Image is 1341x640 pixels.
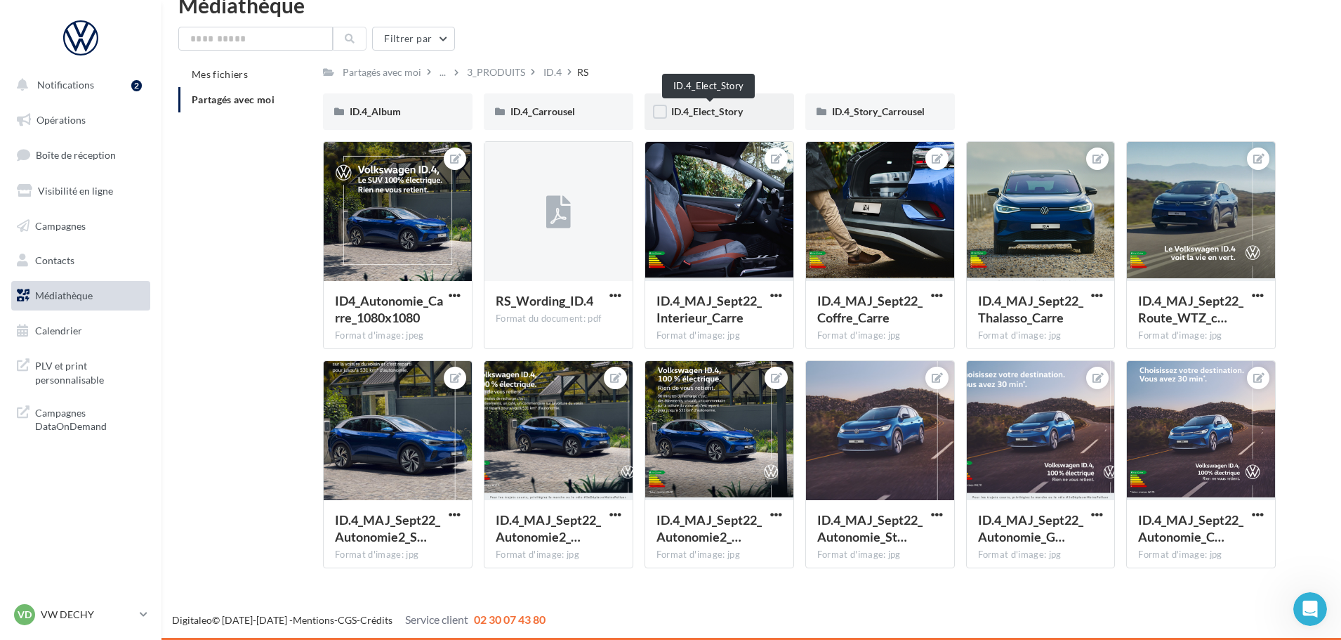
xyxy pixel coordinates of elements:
a: Opérations [8,105,153,135]
div: 1Associer Facebook à Digitaleo [26,240,255,262]
div: Format d'image: jpg [335,549,461,561]
div: 👉 Pour Instagram, vous devez obligatoirement utiliser un ET le [54,327,244,386]
div: Fermer [246,6,272,31]
div: RS [577,65,588,79]
p: VW DECHY [41,608,134,622]
div: Format d'image: jpg [817,329,943,342]
div: ID.4 [543,65,562,79]
a: VD VW DECHY [11,601,150,628]
div: Débuter sur les Réseaux Sociaux [20,54,261,105]
b: utiliser un profil Facebook et d'être administrateur [54,269,235,310]
div: Service-Client de Digitaleo [91,151,218,165]
span: © [DATE]-[DATE] - - - [172,614,546,626]
span: Contacts [35,254,74,266]
div: Suivez ce pas à pas et si besoin, écrivez-nous à [20,105,261,138]
span: Opérations [37,114,86,126]
span: Partagés avec moi [192,93,275,105]
span: ID.4_MAJ_Sept22_Coffre_Carre [817,293,923,325]
button: Aide [225,438,281,495]
b: relier à votre page Facebook. [54,358,244,384]
span: Médiathèque [35,289,93,301]
div: Associer Facebook à Digitaleo [54,244,238,259]
span: ID.4_Story_Carrousel [832,105,925,117]
span: ID.4_MAJ_Sept22_Interieur_Carre [656,293,762,325]
span: Calendrier [35,325,82,337]
button: Notifications 2 [8,70,147,100]
span: Conversations [114,474,185,483]
img: Profile image for Service-Client [62,147,85,169]
b: Gérer mon compte > Réseaux sociaux> Comptes Facebook/Instagram [54,431,223,472]
span: Mes fichiers [192,68,248,80]
span: ID.4_MAJ_Sept22_Autonomie_Carre [1138,512,1243,544]
div: Format d'image: jpg [496,549,621,561]
span: Campagnes DataOnDemand [35,403,145,433]
span: ID4_Autonomie_Carre_1080x1080 [335,293,443,325]
div: Format d'image: jpg [817,549,943,561]
a: Visibilité en ligne [8,176,153,206]
button: Filtrer par [372,27,455,51]
a: Campagnes DataOnDemand [8,398,153,439]
span: ID.4_MAJ_Sept22_Autonomie_GMB [978,512,1083,544]
span: ID.4_MAJ_Sept22_Autonomie2_GMB [496,512,601,544]
span: Campagnes [35,219,86,231]
span: Boîte de réception [36,149,116,161]
span: ID.4_Album [350,105,401,117]
a: Calendrier [8,316,153,346]
span: ID.4_MAJ_Sept22_Autonomie_Story [817,512,923,544]
button: Tâches [169,438,225,495]
div: Format du document: pdf [496,313,621,325]
span: ID.4_MAJ_Sept22_Autonomie2_STORY [335,512,440,544]
span: Visibilité en ligne [38,185,113,197]
div: 2 [131,80,142,91]
a: Contacts [8,246,153,275]
a: [EMAIL_ADDRESS][DOMAIN_NAME] [61,123,258,136]
span: ID.4_MAJ_Sept22_Route_WTZ_carre [1138,293,1243,325]
span: VD [18,608,32,622]
span: Accueil [11,474,46,483]
div: ... [437,63,449,82]
div: Format d'image: jpg [1138,329,1264,342]
a: Digitaleo [172,614,212,626]
div: Format d'image: jpg [656,549,782,561]
div: 3_PRODUITS [467,65,525,79]
a: Crédits [360,614,392,626]
div: ID.4_Elect_Story [662,74,755,98]
p: 3 étapes [14,185,57,200]
div: Format d'image: jpg [1138,549,1264,561]
a: CGS [338,614,357,626]
h1: Tâches [114,6,169,30]
div: Format d'image: jpg [978,329,1104,342]
div: Format d'image: jpeg [335,329,461,342]
span: Aide [242,474,264,483]
a: Campagnes [8,211,153,241]
div: Format d'image: jpg [978,549,1104,561]
button: Actualités [56,438,112,495]
span: RS_Wording_ID.4 [496,293,593,308]
span: 02 30 07 43 80 [474,613,546,626]
span: Actualités [60,474,108,483]
span: ID.4_MAJ_Sept22_Autonomie2_Carre [656,512,762,544]
a: PLV et print personnalisable [8,351,153,392]
div: Format d'image: jpg [656,329,782,342]
span: Notifications [37,79,94,91]
div: 👉 Assurez-vous d' de vos pages. [54,268,244,312]
div: ✔️ Toutes ces conditions sont réunies ? Commencez l'association depuis " " en cliquant sur " ". [54,400,244,489]
a: Mentions [293,614,334,626]
span: Service client [405,613,468,626]
span: Tâches [178,474,216,483]
div: Partagés avec moi [343,65,421,79]
button: Conversations [112,438,169,495]
p: Environ 8 minutes [178,185,267,200]
iframe: Intercom live chat [1293,592,1327,626]
a: Médiathèque [8,281,153,311]
span: ID.4_Elect_Story [671,105,743,117]
span: ID.4_MAJ_Sept22_Thalasso_Carre [978,293,1083,325]
a: Boîte de réception [8,140,153,170]
span: PLV et print personnalisable [35,356,145,386]
span: ID.4_Carrousel [510,105,575,117]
